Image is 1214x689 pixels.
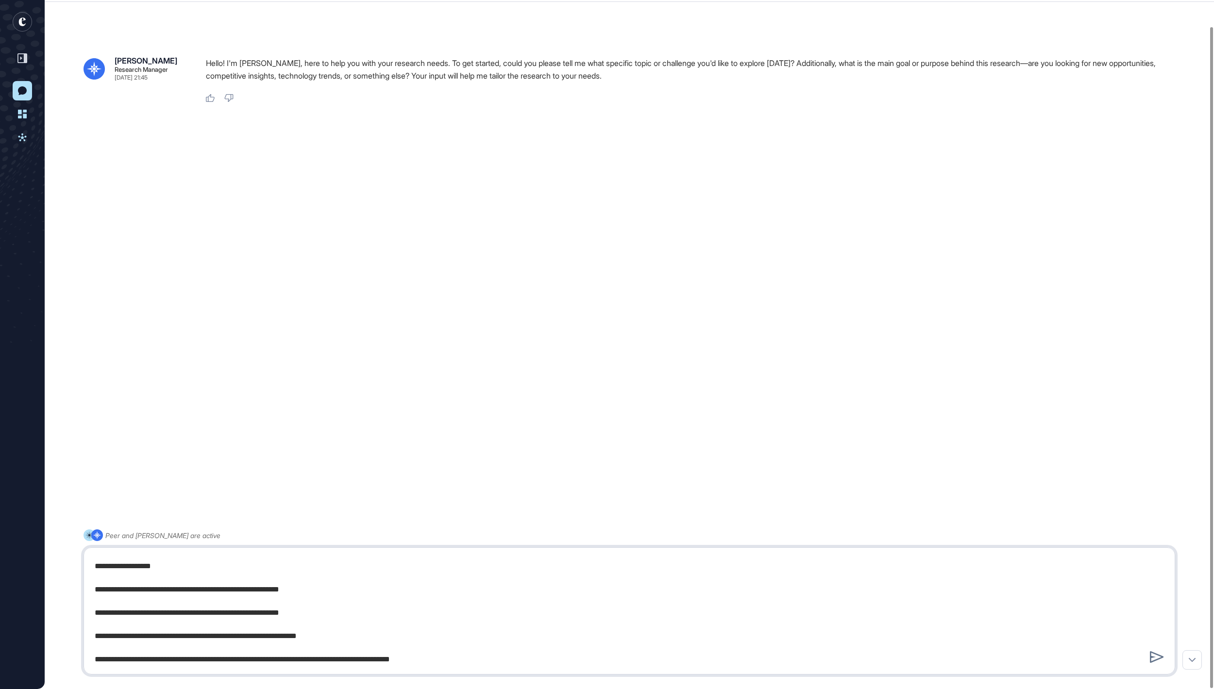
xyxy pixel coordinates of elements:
[115,66,168,73] div: Research Manager
[115,57,177,65] div: [PERSON_NAME]
[206,57,1183,82] p: Hello! I'm [PERSON_NAME], here to help you with your research needs. To get started, could you pl...
[115,75,148,81] div: [DATE] 21:45
[105,529,220,541] div: Peer and [PERSON_NAME] are active
[13,12,32,32] div: entrapeer-logo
